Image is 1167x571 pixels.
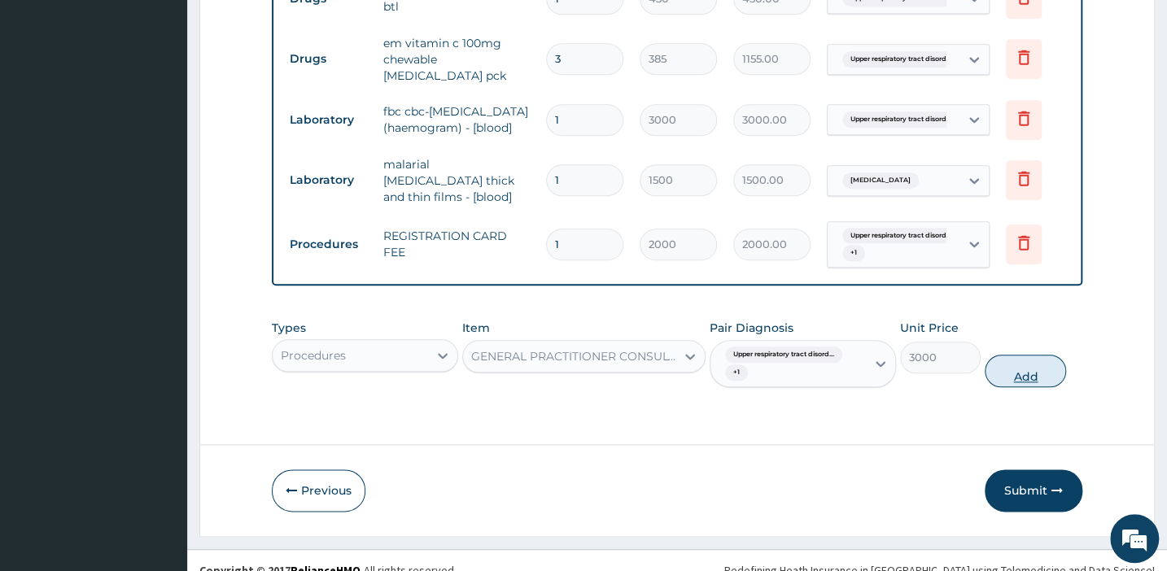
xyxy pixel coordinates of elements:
[710,320,793,336] label: Pair Diagnosis
[842,245,865,261] span: + 1
[842,51,959,68] span: Upper respiratory tract disord...
[725,364,748,381] span: + 1
[30,81,66,122] img: d_794563401_company_1708531726252_794563401
[842,172,919,189] span: [MEDICAL_DATA]
[85,91,273,112] div: Chat with us now
[272,321,306,335] label: Types
[375,148,538,213] td: malarial [MEDICAL_DATA] thick and thin films - [blood]
[842,228,959,244] span: Upper respiratory tract disord...
[985,355,1066,387] button: Add
[282,105,375,135] td: Laboratory
[8,390,310,447] textarea: Type your message and hit 'Enter'
[282,229,375,259] td: Procedures
[94,178,225,342] span: We're online!
[281,347,346,364] div: Procedures
[375,220,538,268] td: REGISTRATION CARD FEE
[725,347,842,363] span: Upper respiratory tract disord...
[282,44,375,74] td: Drugs
[471,348,677,364] div: GENERAL PRACTITIONER CONSULTATION FIRST OUTPATIENT CONSULTATION
[842,111,959,128] span: Upper respiratory tract disord...
[985,469,1082,512] button: Submit
[282,165,375,195] td: Laboratory
[900,320,959,336] label: Unit Price
[272,469,365,512] button: Previous
[375,95,538,144] td: fbc cbc-[MEDICAL_DATA] (haemogram) - [blood]
[375,27,538,92] td: em vitamin c 100mg chewable [MEDICAL_DATA] pck
[462,320,490,336] label: Item
[267,8,306,47] div: Minimize live chat window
